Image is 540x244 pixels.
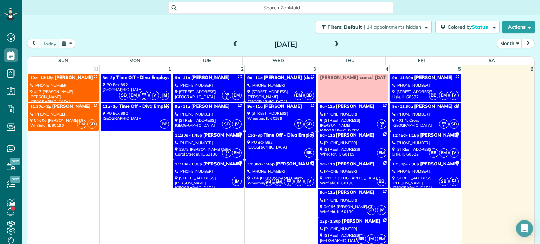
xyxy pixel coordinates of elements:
button: next [521,39,535,48]
span: 9a - 11a [175,104,190,109]
span: Time Off - Diva Employee Time Off. [119,104,196,109]
span: 9a - 11:30a [392,75,413,80]
div: [STREET_ADDRESS] [PERSON_NAME][GEOGRAPHIC_DATA] [247,89,314,104]
span: JV [449,148,459,158]
span: SB [119,91,128,100]
div: [STREET_ADDRESS] Lisle, IL 60532 [392,147,459,157]
span: 9a - 12p [320,104,335,109]
div: PO Box 892 [GEOGRAPHIC_DATA] [247,140,314,150]
span: Sun [58,58,68,63]
div: [PHONE_NUMBER] [320,140,386,145]
div: [PHONE_NUMBER] [392,140,459,145]
span: EM [232,148,242,158]
span: BB [160,119,169,129]
span: EM [232,91,242,100]
button: Month [497,39,522,48]
span: | 14 appointments hidden [364,24,421,30]
button: prev [27,39,40,48]
span: BB [356,234,366,244]
span: 11a - 3p [103,104,118,109]
span: 8a - 3p [103,75,115,80]
span: JM [367,234,376,244]
small: 1 [284,181,293,187]
span: 9a - 11a [320,133,335,138]
div: [STREET_ADDRESS] [GEOGRAPHIC_DATA] [175,118,242,128]
div: [PHONE_NUMBER] [320,226,386,231]
span: JV [377,205,386,215]
span: [PERSON_NAME] [203,132,242,138]
span: 9a - 11:30a [392,104,413,109]
span: Filters: [328,24,342,30]
small: 1 [295,123,303,130]
div: 0N112 [GEOGRAPHIC_DATA], Winfield, IL 60190 [320,176,386,186]
span: [PERSON_NAME] [336,161,374,167]
div: [STREET_ADDRESS] [PERSON_NAME][GEOGRAPHIC_DATA] [320,118,386,133]
span: SB [367,205,376,215]
span: [PERSON_NAME] [342,218,380,224]
span: [PERSON_NAME] [52,104,91,109]
span: New [10,158,20,165]
span: Thu [345,58,355,63]
span: DS [380,121,384,125]
span: EM [77,119,86,129]
span: [PERSON_NAME] [191,104,230,109]
span: [PERSON_NAME] [336,132,374,138]
span: 11a - 3p [247,133,263,138]
span: EM [274,177,283,186]
span: SB [264,177,273,186]
div: 417 [PERSON_NAME] [PERSON_NAME][GEOGRAPHIC_DATA] [30,89,97,104]
span: [PERSON_NAME] (daughter [PERSON_NAME] [PERSON_NAME]) [PERSON_NAME] [264,75,446,80]
div: Open Intercom Messenger [516,220,533,237]
div: [PHONE_NUMBER] [175,83,242,88]
span: Default [344,24,362,30]
span: SB [304,119,314,129]
a: Filters: Default | 14 appointments hidden [313,21,432,33]
span: JV [232,119,242,129]
span: EM [439,148,449,158]
div: 1372 [PERSON_NAME] Court Carol Stream, IL 60188 [175,147,242,157]
span: 9a - 11a [320,161,335,166]
span: EM [377,234,386,244]
span: [PERSON_NAME] [55,75,93,80]
small: 1 [222,152,231,159]
div: [PHONE_NUMBER] [392,169,459,174]
small: 1 [377,123,386,130]
a: 6 [530,65,534,73]
span: DS [452,178,456,182]
span: DS [142,92,146,96]
div: [PHONE_NUMBER] [320,169,386,174]
span: Mon [129,58,140,63]
div: [STREET_ADDRESS][PERSON_NAME] [GEOGRAPHIC_DATA] [392,176,459,191]
div: [PHONE_NUMBER] [392,112,459,117]
span: 9a - 11a [320,190,335,195]
div: [STREET_ADDRESS] Wheaton, IL 60189 [320,147,386,157]
span: Tue [202,58,211,63]
div: 0n096 [PERSON_NAME] Ct Winfield, IL 60190 [320,204,386,215]
span: Fri [418,58,425,63]
span: [PERSON_NAME] cancel [DATE] [320,75,391,80]
span: DS [225,150,229,154]
div: [PHONE_NUMBER] [30,83,97,88]
h2: [DATE] [242,40,330,48]
div: [STREET_ADDRESS] [GEOGRAPHIC_DATA] [320,233,386,243]
span: SB [222,119,231,129]
button: Colored byStatus [435,21,500,33]
span: JM [160,91,169,100]
small: 1 [450,181,458,187]
span: DS [297,121,301,125]
span: JV [149,91,159,100]
span: 10a - 12:15p [30,75,54,80]
span: 12p - 1:30p [320,219,341,224]
button: Filters: Default | 14 appointments hidden [316,21,432,33]
span: BB [429,148,438,158]
a: 1 [168,65,172,73]
span: EM [377,148,386,158]
span: [PERSON_NAME] [414,75,452,80]
div: [STREET_ADDRESS] [PERSON_NAME][GEOGRAPHIC_DATA] [175,176,242,191]
small: 1 [140,94,148,101]
button: Actions [502,21,535,33]
button: today [40,39,59,48]
a: 5 [457,65,462,73]
span: New [10,176,20,183]
div: [PHONE_NUMBER] [247,169,314,174]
